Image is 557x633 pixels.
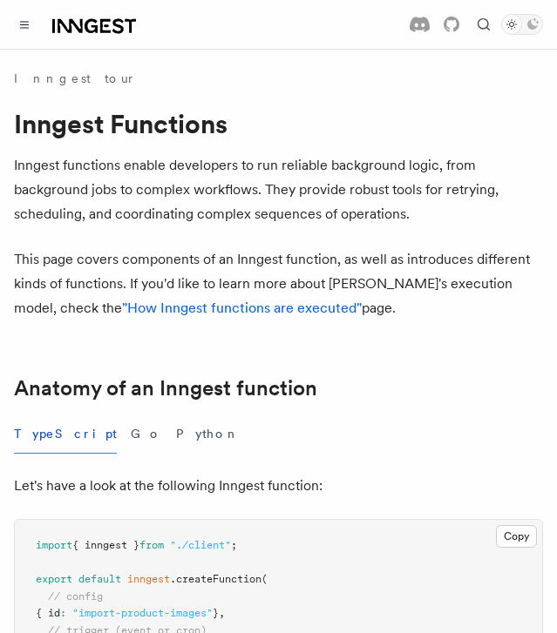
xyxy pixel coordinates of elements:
[36,573,72,585] span: export
[127,573,170,585] span: inngest
[219,607,225,619] span: ,
[14,14,35,35] button: Toggle navigation
[501,14,543,35] button: Toggle dark mode
[14,70,136,87] a: Inngest tour
[72,607,213,619] span: "import-product-images"
[139,539,164,551] span: from
[122,300,362,316] a: "How Inngest functions are executed"
[14,108,543,139] h1: Inngest Functions
[170,539,231,551] span: "./client"
[72,539,139,551] span: { inngest }
[36,539,72,551] span: import
[14,153,543,226] p: Inngest functions enable developers to run reliable background logic, from background jobs to com...
[496,525,537,548] button: Copy
[170,573,262,585] span: .createFunction
[14,247,543,320] p: This page covers components of an Inngest function, as well as introduces different kinds of func...
[14,474,543,498] p: Let's have a look at the following Inngest function:
[78,573,121,585] span: default
[262,573,268,585] span: (
[176,414,240,454] button: Python
[231,539,237,551] span: ;
[213,607,219,619] span: }
[14,376,317,401] a: Anatomy of an Inngest function
[60,607,66,619] span: :
[48,590,103,603] span: // config
[14,414,117,454] button: TypeScript
[131,414,162,454] button: Go
[36,607,60,619] span: { id
[473,14,494,35] button: Find something...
